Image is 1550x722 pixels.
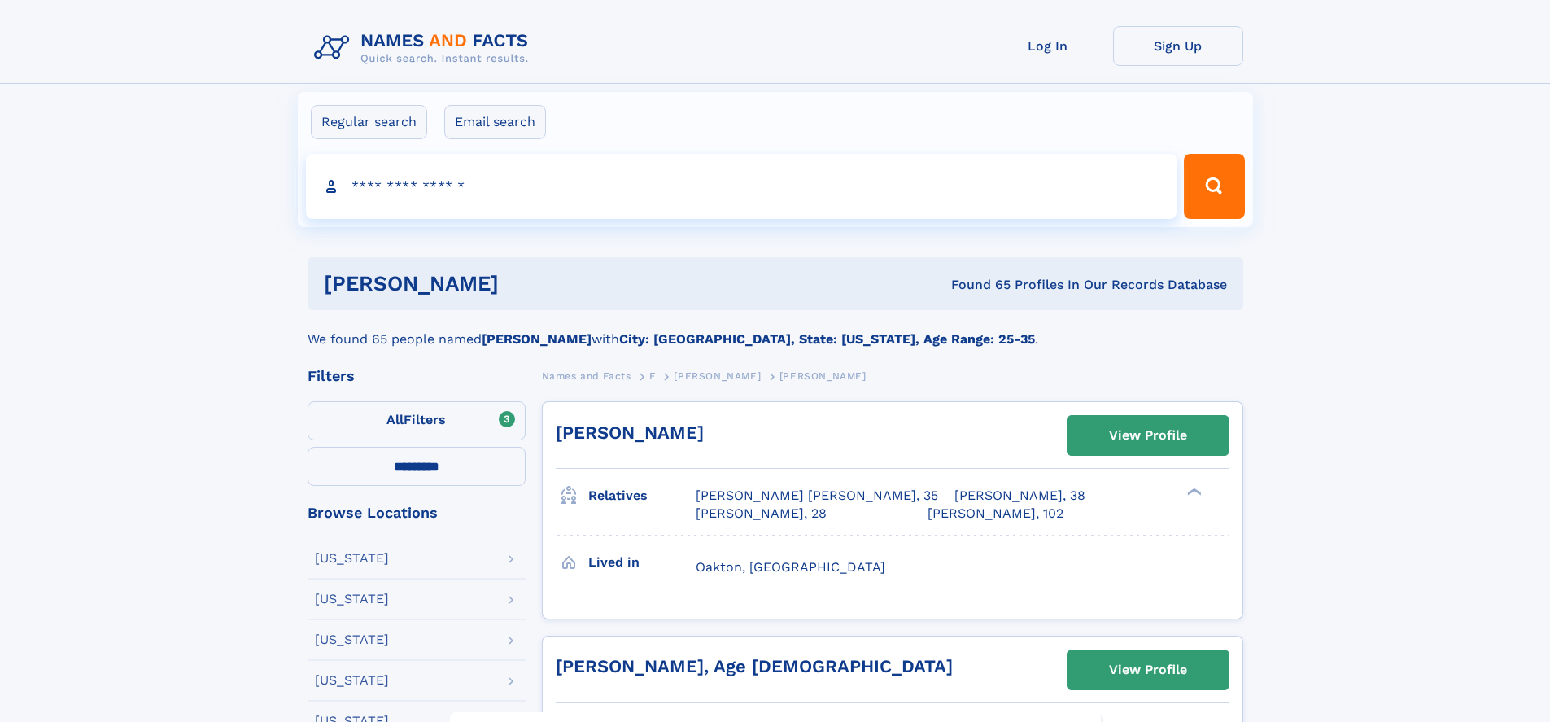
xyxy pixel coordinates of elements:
[1113,26,1243,66] a: Sign Up
[324,273,725,294] h1: [PERSON_NAME]
[619,331,1035,347] b: City: [GEOGRAPHIC_DATA], State: [US_STATE], Age Range: 25-35
[308,401,526,440] label: Filters
[311,105,427,139] label: Regular search
[1068,416,1229,455] a: View Profile
[444,105,546,139] label: Email search
[482,331,592,347] b: [PERSON_NAME]
[315,593,389,606] div: [US_STATE]
[1183,487,1203,497] div: ❯
[308,369,526,383] div: Filters
[983,26,1113,66] a: Log In
[542,365,631,386] a: Names and Facts
[556,656,953,676] a: [PERSON_NAME], Age [DEMOGRAPHIC_DATA]
[308,505,526,520] div: Browse Locations
[649,370,656,382] span: F
[954,487,1085,505] a: [PERSON_NAME], 38
[1109,417,1187,454] div: View Profile
[306,154,1177,219] input: search input
[588,549,696,576] h3: Lived in
[696,559,885,575] span: Oakton, [GEOGRAPHIC_DATA]
[1068,650,1229,689] a: View Profile
[928,505,1063,523] a: [PERSON_NAME], 102
[386,412,404,427] span: All
[308,310,1243,349] div: We found 65 people named with .
[696,487,938,505] a: [PERSON_NAME] [PERSON_NAME], 35
[1184,154,1244,219] button: Search Button
[308,26,542,70] img: Logo Names and Facts
[588,482,696,510] h3: Relatives
[556,422,704,443] a: [PERSON_NAME]
[674,370,761,382] span: [PERSON_NAME]
[1109,651,1187,689] div: View Profile
[779,370,867,382] span: [PERSON_NAME]
[696,505,827,523] a: [PERSON_NAME], 28
[674,365,761,386] a: [PERSON_NAME]
[725,276,1227,294] div: Found 65 Profiles In Our Records Database
[649,365,656,386] a: F
[315,674,389,687] div: [US_STATE]
[315,633,389,646] div: [US_STATE]
[315,552,389,565] div: [US_STATE]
